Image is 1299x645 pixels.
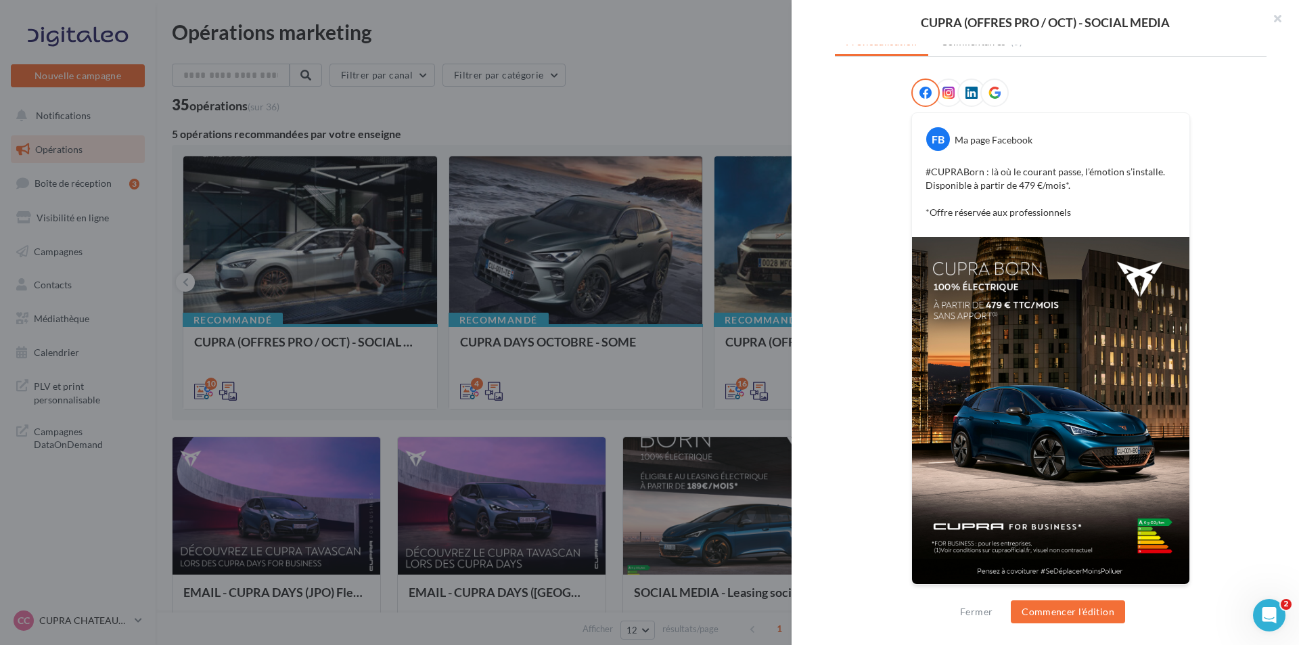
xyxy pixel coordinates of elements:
[813,16,1277,28] div: CUPRA (OFFRES PRO / OCT) - SOCIAL MEDIA
[955,604,998,620] button: Fermer
[1281,599,1292,610] span: 2
[911,585,1190,602] div: La prévisualisation est non-contractuelle
[926,165,1176,219] p: #CUPRABorn : là où le courant passe, l’émotion s’installe. Disponible à partir de 479 €/mois*. *O...
[1253,599,1285,631] iframe: Intercom live chat
[955,133,1032,147] div: Ma page Facebook
[1011,600,1125,623] button: Commencer l'édition
[926,127,950,151] div: FB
